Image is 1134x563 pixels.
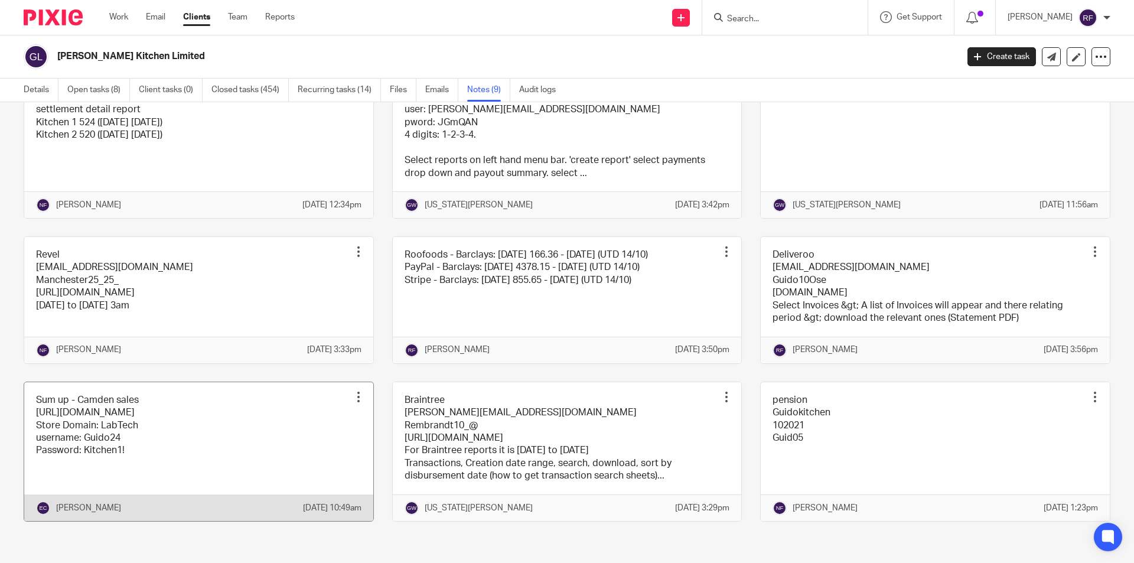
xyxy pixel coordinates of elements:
[1078,8,1097,27] img: svg%3E
[675,502,729,514] p: [DATE] 3:29pm
[675,344,729,356] p: [DATE] 3:50pm
[773,343,787,357] img: svg%3E
[109,11,128,23] a: Work
[405,198,419,212] img: svg%3E
[773,198,787,212] img: svg%3E
[24,9,83,25] img: Pixie
[773,501,787,515] img: svg%3E
[793,344,858,356] p: [PERSON_NAME]
[1044,502,1098,514] p: [DATE] 1:23pm
[1008,11,1073,23] p: [PERSON_NAME]
[726,14,832,25] input: Search
[303,502,361,514] p: [DATE] 10:49am
[57,50,771,63] h2: [PERSON_NAME] Kitchen Limited
[793,199,901,211] p: [US_STATE][PERSON_NAME]
[425,199,533,211] p: [US_STATE][PERSON_NAME]
[139,79,203,102] a: Client tasks (0)
[183,11,210,23] a: Clients
[675,199,729,211] p: [DATE] 3:42pm
[146,11,165,23] a: Email
[36,343,50,357] img: svg%3E
[897,13,942,21] span: Get Support
[302,199,361,211] p: [DATE] 12:34pm
[1039,199,1098,211] p: [DATE] 11:56am
[307,344,361,356] p: [DATE] 3:33pm
[967,47,1036,66] a: Create task
[1044,344,1098,356] p: [DATE] 3:56pm
[265,11,295,23] a: Reports
[405,343,419,357] img: svg%3E
[793,502,858,514] p: [PERSON_NAME]
[425,344,490,356] p: [PERSON_NAME]
[211,79,289,102] a: Closed tasks (454)
[36,198,50,212] img: svg%3E
[56,199,121,211] p: [PERSON_NAME]
[56,344,121,356] p: [PERSON_NAME]
[519,79,565,102] a: Audit logs
[390,79,416,102] a: Files
[298,79,381,102] a: Recurring tasks (14)
[56,502,121,514] p: [PERSON_NAME]
[24,79,58,102] a: Details
[36,501,50,515] img: svg%3E
[67,79,130,102] a: Open tasks (8)
[467,79,510,102] a: Notes (9)
[425,502,533,514] p: [US_STATE][PERSON_NAME]
[228,11,247,23] a: Team
[425,79,458,102] a: Emails
[24,44,48,69] img: svg%3E
[405,501,419,515] img: svg%3E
